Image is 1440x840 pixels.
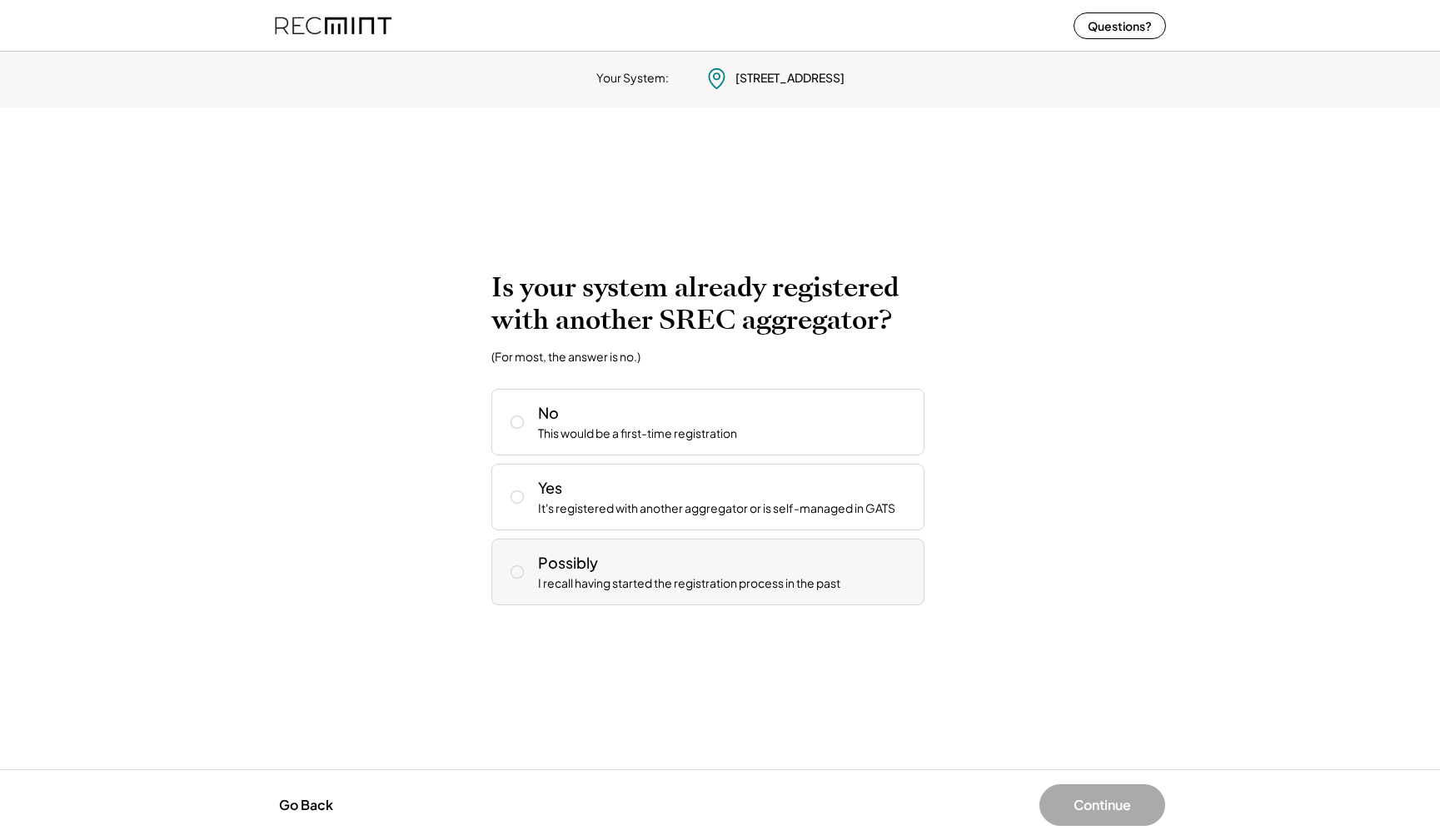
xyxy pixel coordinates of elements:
[491,349,640,364] div: (For most, the answer is no.)
[538,552,598,573] div: Possibly
[538,500,895,517] div: It's registered with another aggregator or is self-managed in GATS
[596,70,669,87] div: Your System:
[538,425,737,442] div: This would be a first-time registration
[1039,784,1165,826] button: Continue
[275,3,391,47] img: recmint-logotype%403x%20%281%29.jpeg
[274,787,338,823] button: Go Back
[1074,12,1166,39] button: Questions?
[538,477,562,498] div: Yes
[538,402,559,423] div: No
[735,70,845,87] div: [STREET_ADDRESS]
[538,575,840,592] div: I recall having started the registration process in the past
[491,271,949,336] h2: Is your system already registered with another SREC aggregator?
